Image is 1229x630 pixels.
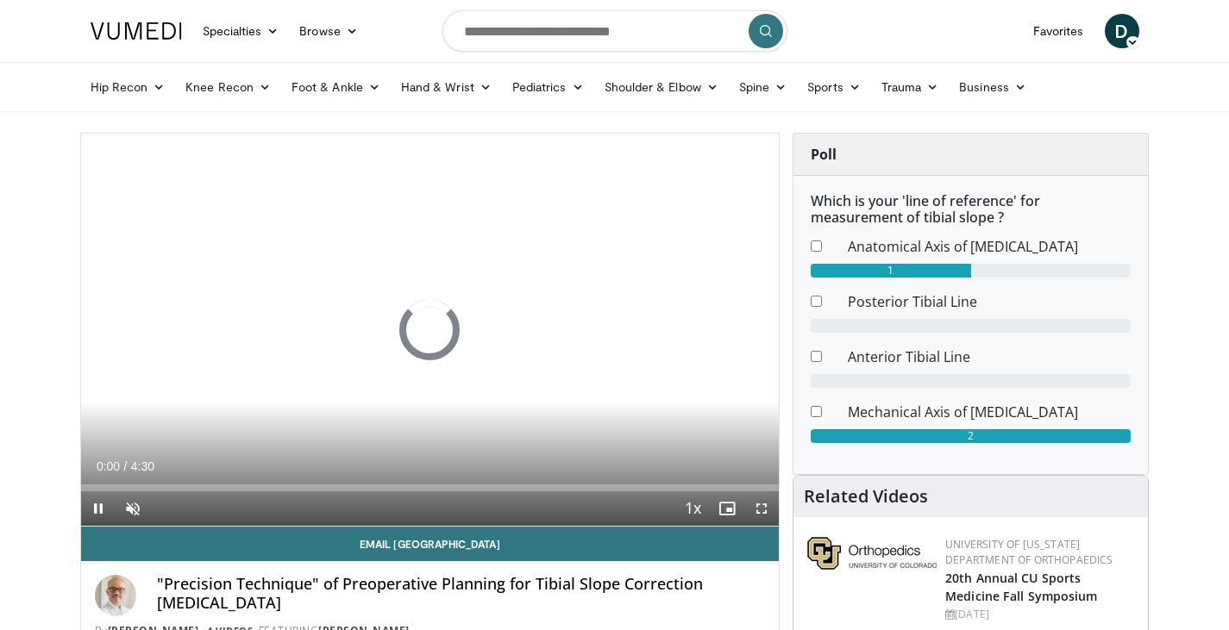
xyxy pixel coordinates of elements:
[391,70,502,104] a: Hand & Wrist
[594,70,729,104] a: Shoulder & Elbow
[97,459,120,473] span: 0:00
[192,14,290,48] a: Specialties
[81,484,780,491] div: Progress Bar
[157,575,766,612] h4: "Precision Technique" of Preoperative Planning for Tibial Slope Correction [MEDICAL_DATA]
[116,491,150,526] button: Unmute
[95,575,136,616] img: Avatar
[502,70,594,104] a: Pediatrics
[811,145,837,164] strong: Poll
[797,70,871,104] a: Sports
[835,346,1144,367] dd: Anterior Tibial Line
[1105,14,1139,48] a: D
[289,14,368,48] a: Browse
[835,236,1144,257] dd: Anatomical Axis of [MEDICAL_DATA]
[807,537,937,570] img: 355603a8-37da-49b6-856f-e00d7e9307d3.png.150x105_q85_autocrop_double_scale_upscale_version-0.2.png
[804,486,928,507] h4: Related Videos
[131,459,154,473] span: 4:30
[675,491,710,526] button: Playback Rate
[442,10,787,52] input: Search topics, interventions
[835,291,1144,312] dd: Posterior Tibial Line
[945,570,1097,604] a: 20th Annual CU Sports Medicine Fall Symposium
[945,537,1113,567] a: University of [US_STATE] Department of Orthopaedics
[811,193,1131,226] h6: Which is your 'line of reference' for measurement of tibial slope ?
[729,70,797,104] a: Spine
[1023,14,1094,48] a: Favorites
[710,491,744,526] button: Enable picture-in-picture mode
[81,527,780,561] a: Email [GEOGRAPHIC_DATA]
[81,134,780,527] video-js: Video Player
[81,491,116,526] button: Pause
[811,429,1131,443] div: 2
[124,459,128,473] span: /
[281,70,391,104] a: Foot & Ankle
[175,70,281,104] a: Knee Recon
[811,264,971,278] div: 1
[949,70,1037,104] a: Business
[80,70,176,104] a: Hip Recon
[871,70,950,104] a: Trauma
[91,22,182,40] img: VuMedi Logo
[744,491,779,526] button: Fullscreen
[835,402,1144,422] dd: Mechanical Axis of [MEDICAL_DATA]
[945,607,1134,622] div: [DATE]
